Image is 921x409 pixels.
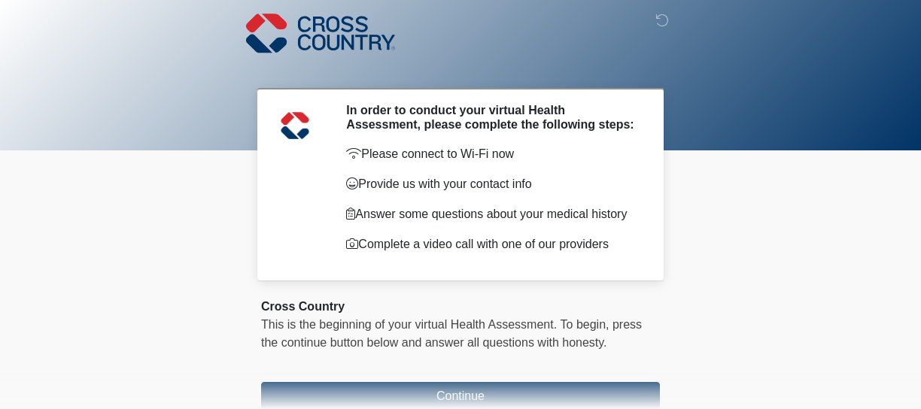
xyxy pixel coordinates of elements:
[261,318,642,349] span: press the continue button below and answer all questions with honesty.
[561,318,612,331] span: To begin,
[272,103,318,148] img: Agent Avatar
[250,54,671,82] h1: ‎ ‎ ‎
[346,175,637,193] p: Provide us with your contact info
[261,298,660,316] div: Cross Country
[346,145,637,163] p: Please connect to Wi-Fi now
[246,11,395,55] img: Cross Country Logo
[346,235,637,253] p: Complete a video call with one of our providers
[346,205,637,223] p: Answer some questions about your medical history
[261,318,557,331] span: This is the beginning of your virtual Health Assessment.
[346,103,637,132] h2: In order to conduct your virtual Health Assessment, please complete the following steps:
